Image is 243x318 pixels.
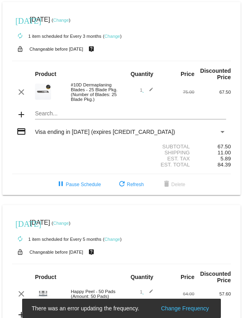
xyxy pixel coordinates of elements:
img: dermaplanepro-10d-dermaplaning-blade-close-up.png [35,84,51,100]
small: 1 item scheduled for Every 5 months [12,237,101,242]
button: Pause Schedule [49,177,107,192]
span: 1 [140,289,154,294]
span: 11.00 [218,150,231,156]
span: Delete [162,182,185,187]
div: 67.50 [194,144,231,150]
mat-icon: edit [144,289,153,299]
div: Shipping [121,150,194,156]
small: ( ) [51,221,70,226]
small: ( ) [51,18,70,23]
mat-icon: refresh [117,180,127,189]
button: Change Frequency [159,304,211,312]
span: Visa ending in [DATE] (expires [CREDIT_CARD_DATA]) [35,129,175,135]
img: Cart-Images-5.png [35,285,51,302]
div: 75.00 [158,90,195,94]
mat-icon: autorenew [15,31,25,41]
small: Changeable before [DATE] [29,47,83,51]
mat-icon: lock_open [15,247,25,257]
small: Changeable before [DATE] [29,250,83,254]
strong: Price [181,71,194,77]
strong: Product [35,274,56,280]
strong: Quantity [130,71,153,77]
div: Subtotal [121,144,194,150]
a: Change [53,18,69,23]
mat-icon: [DATE] [15,218,25,228]
span: Refresh [117,182,144,187]
mat-select: Payment Method [35,129,226,135]
span: Pause Schedule [56,182,101,187]
span: 5.89 [220,156,231,162]
mat-icon: delete [162,180,171,189]
mat-icon: add [16,110,26,119]
div: 57.60 [194,291,231,296]
strong: Discounted Price [200,68,231,80]
span: 84.39 [218,162,231,168]
div: Est. Total [121,162,194,168]
mat-icon: live_help [86,247,96,257]
button: Refresh [111,177,150,192]
input: Search... [35,111,226,117]
small: 1 item scheduled for Every 3 months [12,34,101,39]
div: Est. Tax [121,156,194,162]
strong: Price [181,274,194,280]
div: #10D Dermaplaning Blades - 25 Blade Pkg. (Number of Blades: 25 Blade Pkg.) [67,82,121,102]
span: 1 [140,88,154,92]
small: ( ) [103,237,122,242]
mat-icon: edit [144,87,153,97]
mat-icon: lock_open [15,44,25,54]
strong: Discounted Price [200,271,231,283]
mat-icon: pause [56,180,66,189]
strong: Quantity [130,274,153,280]
mat-icon: credit_card [16,127,26,136]
div: 67.50 [194,90,231,94]
a: Change [53,221,69,226]
small: ( ) [103,34,122,39]
strong: Product [35,71,56,77]
button: Delete [155,177,192,192]
a: Change [104,34,120,39]
div: 64.00 [158,291,195,296]
a: Change [104,237,120,242]
mat-icon: clear [16,87,26,97]
simple-snack-bar: There was an error updating the frequency. [32,304,212,312]
mat-icon: live_help [86,44,96,54]
mat-icon: autorenew [15,234,25,244]
mat-icon: [DATE] [15,15,25,25]
div: Happy Peel - 50 Pads (Amount: 50 Pads) [67,289,121,299]
mat-icon: clear [16,289,26,299]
